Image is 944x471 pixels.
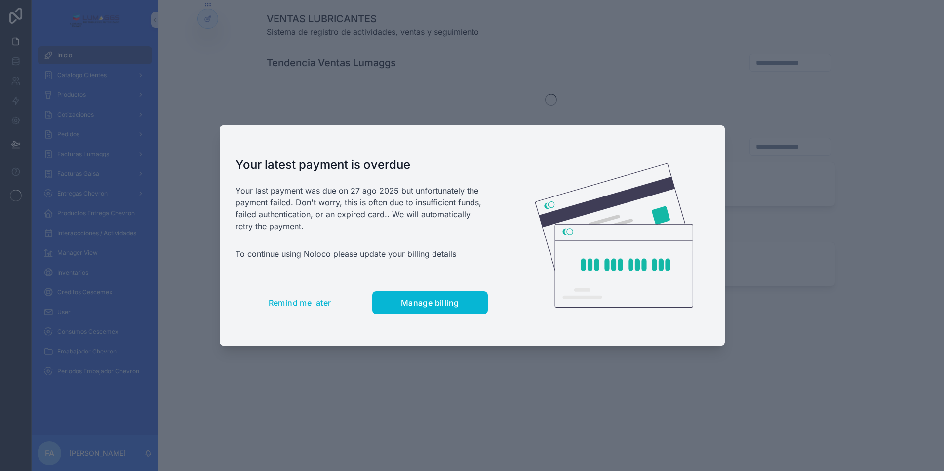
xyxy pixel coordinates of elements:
[236,248,488,260] p: To continue using Noloco please update your billing details
[401,298,459,308] span: Manage billing
[236,185,488,232] p: Your last payment was due on 27 ago 2025 but unfortunately the payment failed. Don't worry, this ...
[372,291,488,314] button: Manage billing
[236,291,364,314] button: Remind me later
[236,157,488,173] h1: Your latest payment is overdue
[535,163,693,308] img: Credit card illustration
[269,298,331,308] span: Remind me later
